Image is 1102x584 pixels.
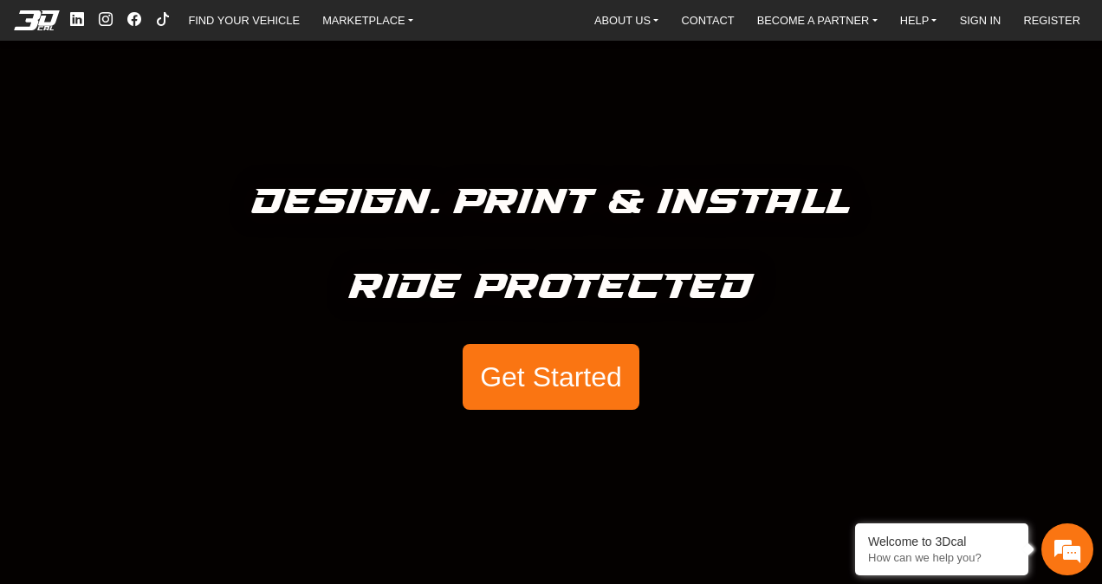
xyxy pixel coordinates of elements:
[182,9,307,31] a: FIND YOUR VEHICLE
[252,174,851,231] h5: Design. Print & Install
[587,9,665,31] a: ABOUT US
[315,9,420,31] a: MARKETPLACE
[750,9,885,31] a: BECOME A PARTNER
[675,9,742,31] a: CONTACT
[349,259,754,316] h5: Ride Protected
[953,9,1008,31] a: SIGN IN
[463,344,639,410] button: Get Started
[893,9,944,31] a: HELP
[868,551,1015,564] p: How can we help you?
[868,535,1015,548] div: Welcome to 3Dcal
[1016,9,1086,31] a: REGISTER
